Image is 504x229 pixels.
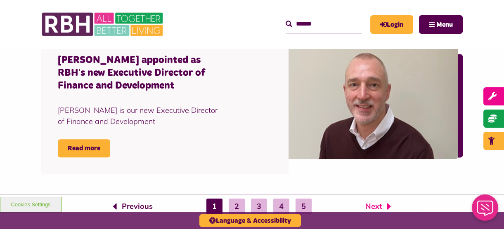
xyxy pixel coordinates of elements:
[206,199,222,214] a: 1
[365,201,391,212] a: Next page
[58,54,222,93] h4: [PERSON_NAME] appointed as RBH’s new Executive Director of Finance and Development
[467,192,504,229] iframe: Netcall Web Assistant for live chat
[419,15,463,34] button: Navigation
[229,199,245,214] a: 2
[251,199,267,214] a: 3
[199,214,301,227] button: Language & Accessibility
[289,37,458,159] img: Simon Mellor
[436,21,453,28] span: Menu
[58,139,110,157] a: Read more Simon Mellor appointed as RBH’s new Executive Director of Finance and Development
[273,199,289,214] a: 4
[58,105,222,127] div: [PERSON_NAME] is our new Executive Director of Finance and Development
[113,201,153,212] a: Previous page
[370,15,413,34] a: MyRBH
[286,15,362,33] input: Search
[41,8,165,40] img: RBH
[296,199,312,214] a: 5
